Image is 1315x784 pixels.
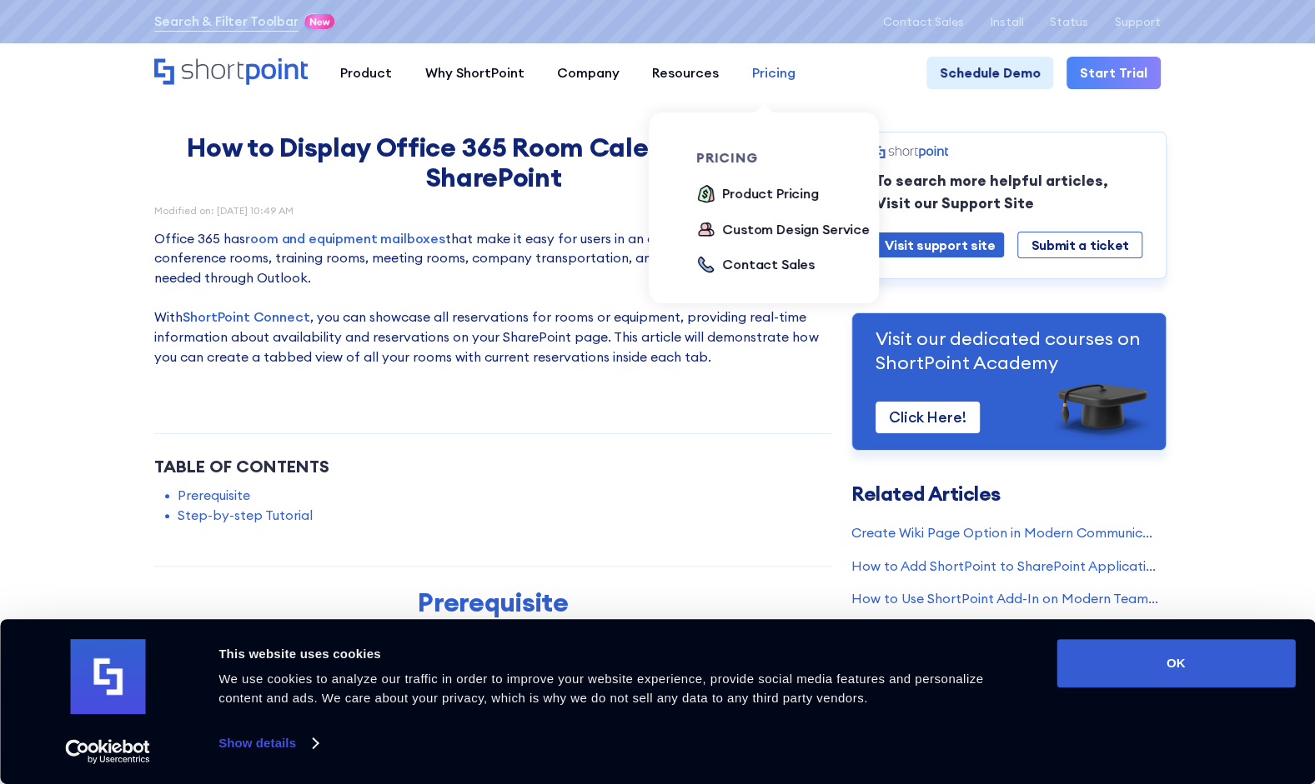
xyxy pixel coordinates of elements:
a: Product Pricing [696,184,819,206]
a: How to Use ShortPoint Add-In on Modern Team Sites (deprecated) [851,589,1161,609]
div: Resources [652,63,719,83]
a: Submit a ticket [1017,232,1142,259]
a: Visit support site [876,232,1004,258]
a: Step-by-step Tutorial [178,506,313,526]
h1: How to Display Office 365 Room Calendar View in SharePoint [180,132,806,192]
a: Usercentrics Cookiebot - opens in a new window [35,739,181,764]
span: We use cookies to analyze our traffic in order to improve your website experience, provide social... [218,672,983,705]
img: logo [70,639,145,714]
a: Support [1115,15,1161,28]
a: Contact Sales [696,255,815,277]
a: Install [991,15,1024,28]
a: Custom Design Service [696,220,870,242]
a: Create Wiki Page Option in Modern Communication Site Is Missing [851,523,1161,543]
div: Pricing [752,63,796,83]
a: Start Trial [1067,57,1161,89]
a: Schedule Demo [926,57,1054,89]
a: ShortPoint Connect [183,308,309,325]
a: Show details [218,731,317,756]
iframe: Chat Widget [1015,591,1315,784]
p: Office 365 has that make it easy for users in an organization to reserve conference rooms, traini... [154,229,831,367]
a: Product [324,57,408,89]
a: Home [154,58,307,87]
div: Company [557,63,620,83]
div: This website uses cookies [218,644,1019,664]
a: Pricing [735,57,811,89]
a: Resources [636,57,735,89]
a: Prerequisite [178,486,250,506]
a: Status [1050,15,1088,28]
div: Product [340,63,392,83]
a: Search & Filter Toolbar [154,12,298,32]
p: To search more helpful articles, Visit our Support Site [876,170,1142,214]
div: Chat-Widget [1015,591,1315,784]
div: Contact Sales [722,255,815,275]
div: Table of Contents [154,454,831,479]
button: OK [1057,639,1295,687]
a: Company [540,57,635,89]
a: Contact Sales [883,15,964,28]
a: How to Add ShortPoint to SharePoint Application Pages [851,557,1161,577]
a: room and equipment mailboxes [245,230,445,247]
p: Visit our dedicated courses on ShortPoint Academy [876,327,1142,374]
a: Why ShortPoint [409,57,540,89]
div: Product Pricing [722,184,819,204]
div: pricing [696,152,881,165]
h2: Prerequisite [180,587,806,617]
a: Click Here! [876,402,980,433]
div: Custom Design Service [722,220,870,240]
div: Why ShortPoint [424,63,524,83]
div: Modified on: [DATE] 10:49 AM [154,206,831,216]
h3: Related Articles [851,484,1161,504]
